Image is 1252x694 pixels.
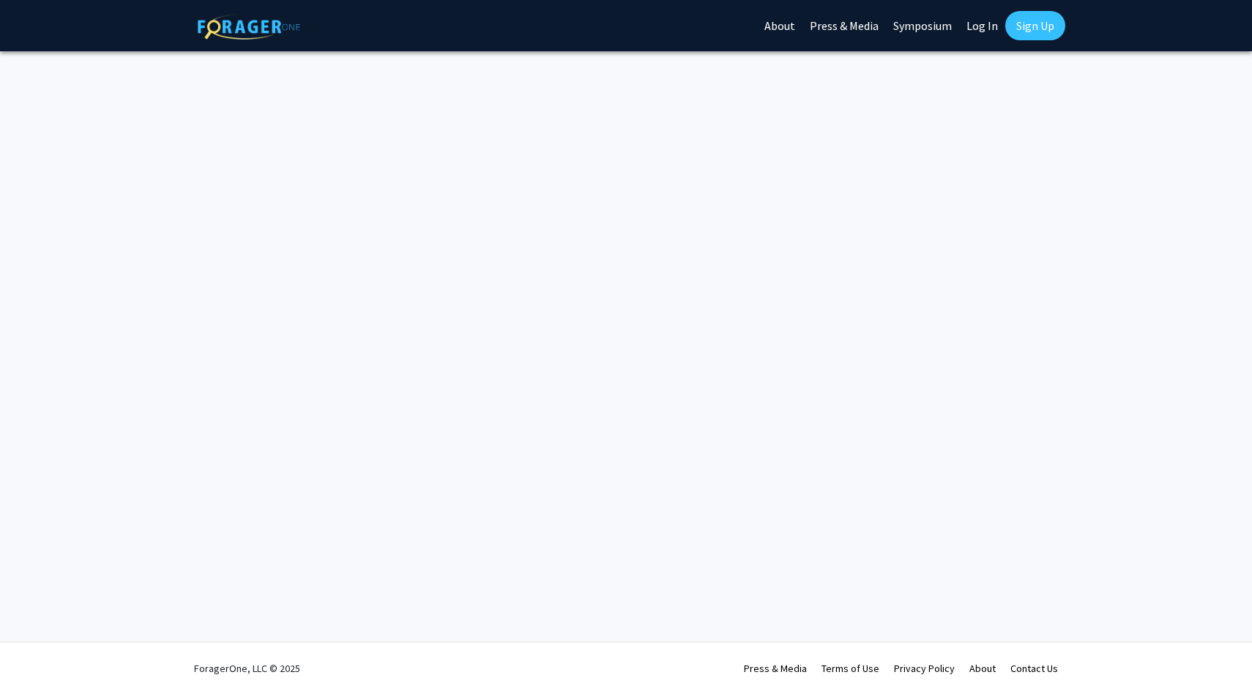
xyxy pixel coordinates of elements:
a: About [969,662,996,675]
a: Terms of Use [821,662,879,675]
a: Press & Media [744,662,807,675]
div: ForagerOne, LLC © 2025 [194,643,300,694]
a: Privacy Policy [894,662,955,675]
a: Contact Us [1010,662,1058,675]
img: ForagerOne Logo [198,14,300,40]
a: Sign Up [1005,11,1065,40]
